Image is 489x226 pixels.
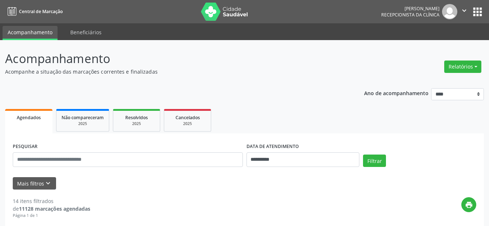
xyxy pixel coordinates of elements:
[442,4,457,19] img: img
[460,7,468,15] i: 
[13,141,38,152] label: PESQUISAR
[364,88,429,97] p: Ano de acompanhamento
[169,121,206,126] div: 2025
[17,114,41,121] span: Agendados
[13,205,90,213] div: de
[19,205,90,212] strong: 11128 marcações agendadas
[5,68,340,75] p: Acompanhe a situação das marcações correntes e finalizadas
[118,121,155,126] div: 2025
[465,201,473,209] i: print
[247,141,299,152] label: DATA DE ATENDIMENTO
[461,197,476,212] button: print
[176,114,200,121] span: Cancelados
[62,121,104,126] div: 2025
[5,5,63,17] a: Central de Marcação
[44,179,52,187] i: keyboard_arrow_down
[381,5,439,12] div: [PERSON_NAME]
[13,197,90,205] div: 14 itens filtrados
[19,8,63,15] span: Central de Marcação
[457,4,471,19] button: 
[3,26,58,40] a: Acompanhamento
[363,155,386,167] button: Filtrar
[5,50,340,68] p: Acompanhamento
[381,12,439,18] span: Recepcionista da clínica
[13,177,56,190] button: Mais filtroskeyboard_arrow_down
[444,61,481,73] button: Relatórios
[471,5,484,18] button: apps
[65,26,107,39] a: Beneficiários
[62,114,104,121] span: Não compareceram
[125,114,148,121] span: Resolvidos
[13,213,90,219] div: Página 1 de 1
